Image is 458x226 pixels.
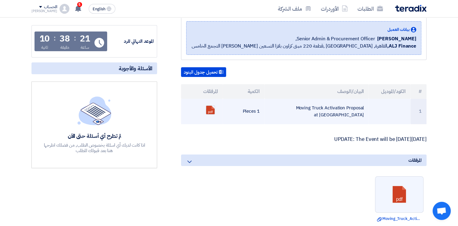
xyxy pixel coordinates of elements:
[77,2,82,7] span: 5
[410,99,427,124] td: 1
[353,2,388,16] a: الطلبات
[93,7,105,11] span: English
[80,35,90,43] div: 21
[60,4,69,14] img: profile_test.png
[265,84,369,99] th: البيان/الوصف
[387,26,410,33] span: بيانات العميل
[81,44,89,51] div: ساعة
[377,35,416,42] span: [PERSON_NAME]
[181,67,226,77] button: تحميل جدول البنود
[44,5,57,10] div: الحساب
[40,35,50,43] div: 10
[410,84,427,99] th: #
[408,157,422,164] span: المرفقات
[295,35,375,42] span: Senior Admin & Procurement Officer,
[316,2,353,16] a: الأوردرات
[54,33,56,44] div: :
[387,42,416,50] b: ALJ Finance,
[273,2,316,16] a: ملف الشركة
[369,84,410,99] th: الكود/الموديل
[77,96,111,125] img: empty_state_list.svg
[41,44,48,51] div: ثانية
[223,84,265,99] th: الكمية
[119,65,152,72] span: الأسئلة والأجوبة
[181,136,427,142] p: UPDATE: The Event will be [DATE][DATE]
[43,142,146,153] div: اذا كانت لديك أي اسئلة بخصوص الطلب, من فضلك اطرحها هنا بعد قبولك للطلب
[223,99,265,124] td: 1 Pieces
[395,5,427,12] img: Teradix logo
[31,9,57,13] div: [PERSON_NAME]
[181,84,223,99] th: المرفقات
[60,35,70,43] div: 38
[74,33,76,44] div: :
[265,99,369,124] td: Moving Truck Activation Proposal at [GEOGRAPHIC_DATA]
[206,106,255,142] a: Moving_Truck_Activation_Proposal_1755514087929.pdf
[192,42,416,50] span: القاهرة, [GEOGRAPHIC_DATA] ,قطعة 220 مبنى كراون بلازا التسعين [PERSON_NAME] التجمع الخامس
[43,132,146,139] div: لم تطرح أي أسئلة حتى الآن
[89,4,115,14] button: English
[433,202,451,220] a: Open chat
[60,44,70,51] div: دقيقة
[108,38,154,45] div: الموعد النهائي للرد
[377,216,422,222] a: Moving_Truck_Activation_Proposal.pdf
